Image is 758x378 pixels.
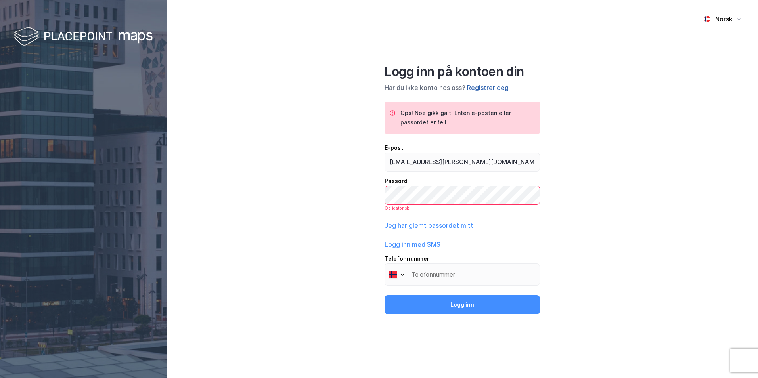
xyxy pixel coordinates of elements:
div: Norway: + 47 [385,264,407,285]
div: Ops! Noe gikk galt. Enten e-posten eller passordet er feil. [400,108,534,127]
div: Norsk [715,14,733,24]
div: Har du ikke konto hos oss? [385,83,540,92]
input: Telefonnummer [385,263,540,286]
div: E-post [385,143,540,153]
button: Registrer deg [467,83,509,92]
button: Logg inn [385,295,540,314]
div: Telefonnummer [385,254,540,263]
button: Jeg har glemt passordet mitt [385,221,473,230]
div: Obligatorisk [385,205,540,211]
div: Logg inn på kontoen din [385,64,540,80]
img: logo-white.f07954bde2210d2a523dddb988cd2aa7.svg [14,25,153,49]
div: Passord [385,176,540,186]
button: Logg inn med SMS [385,240,440,249]
div: Kontrollprogram for chat [718,340,758,378]
iframe: Chat Widget [718,340,758,378]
